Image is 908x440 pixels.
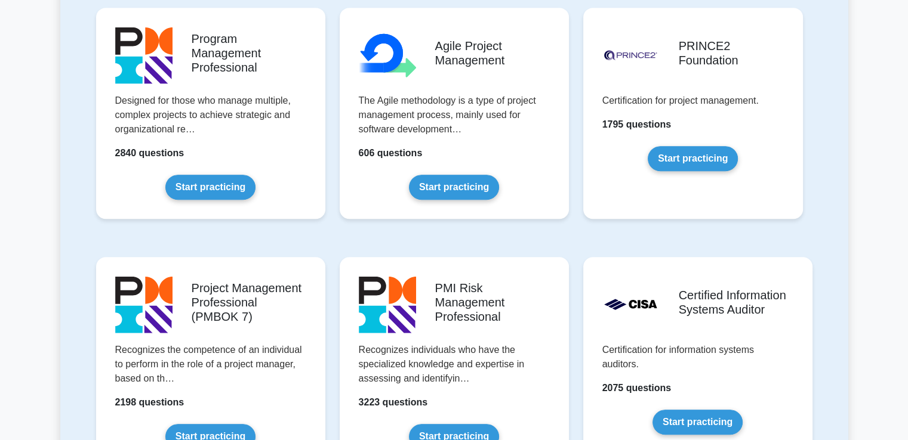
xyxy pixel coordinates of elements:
a: Start practicing [648,146,738,171]
a: Start practicing [652,410,743,435]
a: Start practicing [409,175,499,200]
a: Start practicing [165,175,256,200]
